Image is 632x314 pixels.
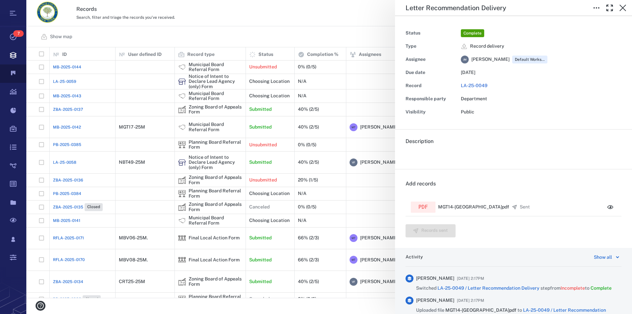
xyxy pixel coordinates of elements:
[461,96,487,101] span: Department
[406,108,458,117] div: Visibility
[406,68,458,77] div: Due date
[416,285,612,292] span: Switched step from to
[416,297,454,304] span: [PERSON_NAME]
[411,202,435,213] div: pdf
[15,5,28,11] span: Help
[406,151,407,157] span: .
[457,297,484,304] span: [DATE] 2:17PM
[461,70,475,75] span: [DATE]
[590,1,603,14] button: Toggle to Edit Boxes
[13,30,24,37] span: 7
[594,253,612,261] div: Show all
[603,1,616,14] button: Toggle Fullscreen
[406,94,458,104] div: Responsible party
[591,285,612,291] span: Complete
[416,275,454,282] span: [PERSON_NAME]
[5,5,210,11] body: Rich Text Area. Press ALT-0 for help.
[513,57,546,62] span: Default Workspace
[406,81,458,90] div: Record
[461,56,469,63] div: J M
[406,42,458,51] div: Type
[520,204,530,210] p: Sent
[406,29,458,38] div: Status
[616,1,629,14] button: Close
[437,285,540,291] a: LA-25-0049 / Letter Recommendation Delivery
[462,31,483,36] span: Complete
[461,83,487,88] a: LA-25-0049
[406,4,506,12] h5: Letter Recommendation Delivery
[406,254,423,260] h6: Activity
[438,204,509,210] p: MGT14-[GEOGRAPHIC_DATA]pdf
[471,56,510,63] span: [PERSON_NAME]
[406,137,621,145] h6: Description
[461,109,474,114] span: Public
[470,43,504,50] span: Record delivery
[561,285,585,291] span: Incomplete
[457,275,484,282] span: [DATE] 2:17PM
[445,307,517,313] span: MGT14-[GEOGRAPHIC_DATA]pdf
[406,55,458,64] div: Assignee
[406,180,621,193] h6: Add records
